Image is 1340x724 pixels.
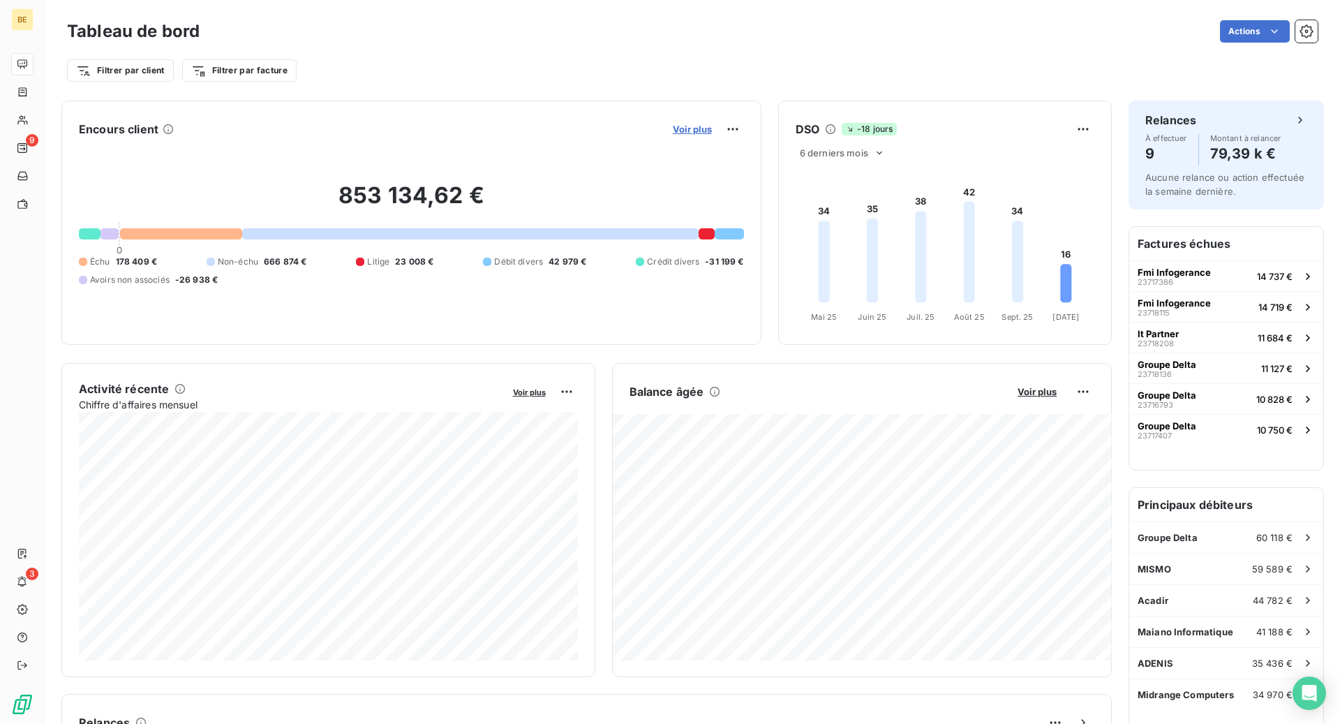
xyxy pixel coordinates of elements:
span: Aucune relance ou action effectuée la semaine dernière. [1145,172,1304,197]
tspan: Août 25 [953,312,984,322]
span: 10 828 € [1256,394,1293,405]
tspan: Juin 25 [858,312,886,322]
h2: 853 134,62 € [79,182,744,223]
span: 178 409 € [116,256,157,268]
span: It Partner [1138,328,1179,339]
button: Actions [1220,20,1290,43]
span: 6 derniers mois [800,147,868,158]
button: Fmi Infogerance2371811514 719 € [1129,291,1323,322]
span: 35 436 € [1252,658,1293,669]
span: 23717407 [1138,431,1172,440]
button: Groupe Delta2371740710 750 € [1129,414,1323,445]
h6: Encours client [79,121,158,138]
button: Filtrer par facture [182,59,297,82]
button: Voir plus [1013,385,1061,398]
span: Chiffre d'affaires mensuel [79,397,503,412]
span: Montant à relancer [1210,134,1281,142]
span: 11 684 € [1258,332,1293,343]
h6: DSO [796,121,819,138]
span: 10 750 € [1257,424,1293,436]
tspan: Sept. 25 [1002,312,1033,322]
span: 3 [26,568,38,580]
span: 23716793 [1138,401,1173,409]
span: Voir plus [1018,386,1057,397]
span: 60 118 € [1256,532,1293,543]
button: Groupe Delta2371679310 828 € [1129,383,1323,414]
tspan: Mai 25 [811,312,837,322]
h6: Relances [1145,112,1196,128]
h4: 79,39 k € [1210,142,1281,165]
h6: Factures échues [1129,227,1323,260]
span: Voir plus [513,387,546,397]
div: BE [11,8,33,31]
span: 44 782 € [1253,595,1293,606]
span: MISMO [1138,563,1171,575]
span: Crédit divers [647,256,699,268]
div: Open Intercom Messenger [1293,677,1326,710]
span: 23717386 [1138,278,1173,286]
span: 23718136 [1138,370,1172,378]
span: Voir plus [673,124,712,135]
span: Groupe Delta [1138,420,1196,431]
h3: Tableau de bord [67,19,200,44]
span: 42 979 € [549,256,586,268]
span: 11 127 € [1261,363,1293,374]
button: It Partner2371820811 684 € [1129,322,1323,353]
img: Logo LeanPay [11,693,33,716]
tspan: Juil. 25 [907,312,935,322]
span: -26 938 € [175,274,218,286]
span: 59 589 € [1252,563,1293,575]
h4: 9 [1145,142,1187,165]
h6: Principaux débiteurs [1129,488,1323,522]
span: 9 [26,134,38,147]
span: 14 719 € [1258,302,1293,313]
span: 14 737 € [1257,271,1293,282]
span: Groupe Delta [1138,390,1196,401]
button: Filtrer par client [67,59,174,82]
button: Voir plus [509,385,550,398]
span: Débit divers [494,256,543,268]
button: Fmi Infogerance2371738614 737 € [1129,260,1323,291]
span: 23718115 [1138,309,1170,317]
span: ADENIS [1138,658,1173,669]
span: 23718208 [1138,339,1174,348]
h6: Activité récente [79,381,169,397]
button: Voir plus [669,123,716,135]
span: Avoirs non associés [90,274,170,286]
span: Litige [367,256,389,268]
span: 666 874 € [264,256,306,268]
span: -18 jours [842,123,897,135]
span: Non-échu [218,256,258,268]
span: Groupe Delta [1138,359,1196,370]
span: Maiano Informatique [1138,626,1233,637]
span: Midrange Computers [1138,689,1234,700]
span: 34 970 € [1253,689,1293,700]
button: Groupe Delta2371813611 127 € [1129,353,1323,383]
tspan: [DATE] [1052,312,1079,322]
span: 23 008 € [395,256,433,268]
span: À effectuer [1145,134,1187,142]
span: Acadir [1138,595,1168,606]
span: Fmi Infogerance [1138,267,1211,278]
span: 41 188 € [1256,626,1293,637]
span: Groupe Delta [1138,532,1198,543]
h6: Balance âgée [630,383,704,400]
span: Fmi Infogerance [1138,297,1211,309]
span: -31 199 € [705,256,743,268]
span: 0 [117,244,122,256]
span: Échu [90,256,110,268]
